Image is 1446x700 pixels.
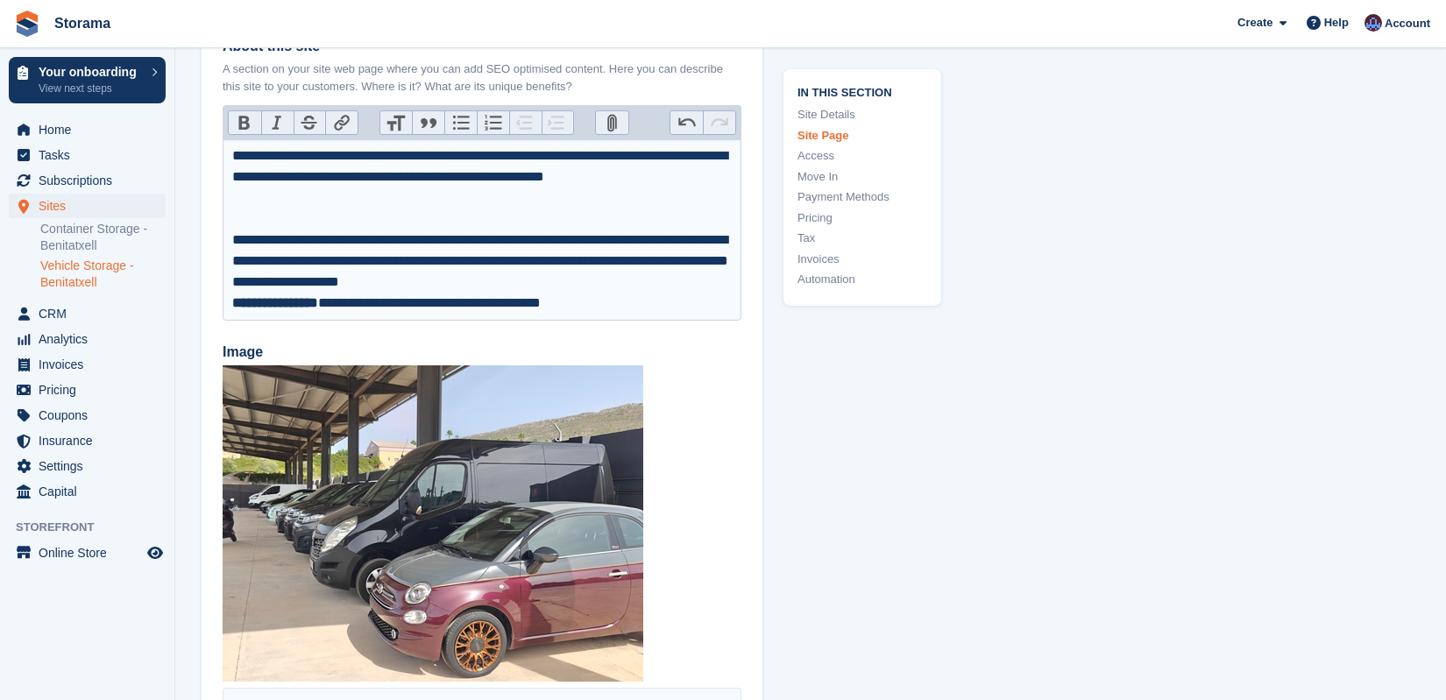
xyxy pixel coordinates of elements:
[39,327,144,351] span: Analytics
[9,454,166,478] a: menu
[797,106,927,124] a: Site Details
[223,139,741,321] trix-editor: About this site
[39,194,144,218] span: Sites
[223,365,643,682] img: IMG20250908154756.jpg
[229,111,261,134] button: Bold
[797,209,927,226] a: Pricing
[39,143,144,167] span: Tasks
[39,403,144,428] span: Coupons
[596,111,628,134] button: Attach Files
[40,258,166,291] a: Vehicle Storage - Benitatxell
[797,188,927,206] a: Payment Methods
[797,271,927,288] a: Automation
[9,541,166,565] a: menu
[509,111,542,134] button: Decrease Level
[9,143,166,167] a: menu
[380,111,413,134] button: Heading
[9,327,166,351] a: menu
[294,111,326,134] button: Strikethrough
[1237,14,1272,32] span: Create
[797,126,927,144] a: Site Page
[39,301,144,326] span: CRM
[9,352,166,377] a: menu
[9,117,166,142] a: menu
[542,111,574,134] button: Increase Level
[40,221,166,254] a: Container Storage - Benitatxell
[261,111,294,134] button: Italic
[477,111,509,134] button: Numbers
[670,111,703,134] button: Undo
[797,250,927,267] a: Invoices
[9,378,166,402] a: menu
[9,403,166,428] a: menu
[223,60,741,95] p: A section on your site web page where you can add SEO optimised content. Here you can describe th...
[9,428,166,453] a: menu
[797,230,927,247] a: Tax
[39,479,144,504] span: Capital
[797,147,927,165] a: Access
[39,428,144,453] span: Insurance
[797,167,927,185] a: Move In
[14,11,40,37] img: stora-icon-8386f47178a22dfd0bd8f6a31ec36ba5ce8667c1dd55bd0f319d3a0aa187defe.svg
[9,194,166,218] a: menu
[39,352,144,377] span: Invoices
[444,111,477,134] button: Bullets
[223,342,741,363] label: Image
[9,168,166,193] a: menu
[1385,15,1430,32] span: Account
[797,82,927,99] span: In this section
[412,111,444,134] button: Quote
[145,542,166,563] a: Preview store
[39,117,144,142] span: Home
[39,378,144,402] span: Pricing
[9,479,166,504] a: menu
[9,301,166,326] a: menu
[39,168,144,193] span: Subscriptions
[1324,14,1349,32] span: Help
[16,519,174,536] span: Storefront
[39,454,144,478] span: Settings
[39,66,143,78] p: Your onboarding
[9,57,166,103] a: Your onboarding View next steps
[39,541,144,565] span: Online Store
[325,111,358,134] button: Link
[1364,14,1382,32] img: Hannah Fordham
[47,9,117,38] a: Storama
[703,111,735,134] button: Redo
[39,81,143,96] p: View next steps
